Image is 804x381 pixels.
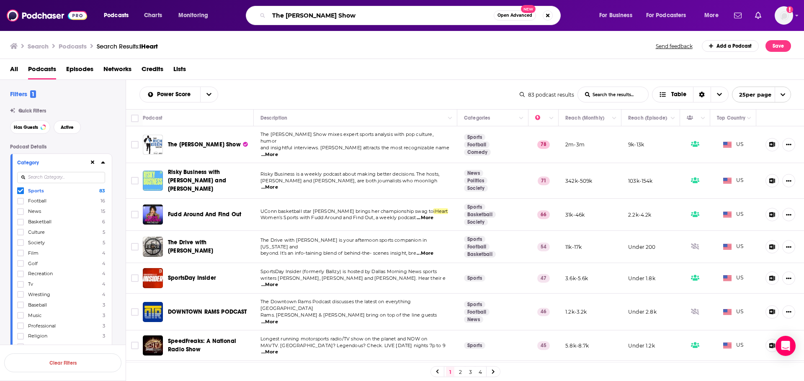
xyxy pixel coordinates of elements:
a: Sports [464,275,485,281]
button: Show profile menu [775,6,793,25]
a: Football [464,309,490,315]
span: Sports [28,188,44,194]
a: Sports [464,342,485,349]
span: Lists [173,62,186,79]
span: Tv [28,281,33,287]
a: Sports [464,236,485,243]
span: ...More [261,319,278,325]
span: 4 [102,261,105,266]
div: Podcast [143,113,162,123]
span: Risky Business with [PERSON_NAME] and [PERSON_NAME] [168,169,226,192]
span: US [723,176,744,185]
span: Toggle select row [131,211,139,218]
img: Podchaser - Follow, Share and Rate Podcasts [7,8,87,23]
button: Column Actions [698,113,708,123]
span: UConn basketball star [PERSON_NAME] brings her championship swag to [260,208,433,214]
button: Column Actions [609,113,619,123]
span: Society [28,240,45,245]
div: Category [17,160,84,166]
span: 3 [103,312,105,318]
div: Search Results: [97,42,158,50]
img: DOWNTOWN RAMS PODCAST [143,302,163,322]
span: 1 [30,90,36,98]
a: Society [464,219,488,225]
span: The [PERSON_NAME] Show [168,141,241,148]
a: Sports [464,301,485,308]
span: Fudd Around And Find Out [168,211,241,218]
div: Description [260,113,287,123]
img: SpeedFreaks: A National Radio Show [143,335,163,355]
span: Golf [28,261,38,266]
span: Longest running motorsports radio/TV show on the planet and NOW on [260,336,427,342]
span: DOWNTOWN RAMS PODCAST [168,308,247,315]
p: 66 [537,210,550,219]
img: Risky Business with Nate Silver and Maria Konnikova [143,171,163,191]
a: Society [464,185,488,192]
img: SportsDay Insider [143,268,163,288]
a: News [464,316,483,323]
img: Fudd Around And Find Out [143,205,163,225]
span: All [10,62,18,79]
span: ...More [417,215,433,221]
span: SportsDay Insider [168,274,216,281]
h2: Choose List sort [139,87,218,102]
a: The Rich Eisen Show [143,135,163,155]
button: Show More Button [782,174,795,187]
div: 83 podcast results [520,92,574,98]
span: Recreation [28,271,53,276]
span: ...More [417,250,433,257]
span: 6 [102,219,105,225]
a: Fudd Around And Find Out [168,210,241,219]
span: Monitoring [178,10,208,21]
span: SpeedFreaks: A National Radio Show [168,338,236,353]
button: Show More Button [782,240,795,253]
span: 3 [103,302,105,308]
div: Categories [464,113,490,123]
p: 1.2k-3.2k [565,308,587,315]
span: iHeart [139,42,158,50]
a: 4 [476,367,484,377]
span: 4 [102,281,105,287]
p: 45 [537,341,550,350]
button: Open AdvancedNew [494,10,536,20]
div: Open Intercom Messenger [776,336,796,356]
div: Power Score [535,113,547,123]
a: The Drive with [PERSON_NAME] [168,238,251,255]
svg: Add a profile image [786,6,793,13]
span: Active [61,125,74,130]
span: For Podcasters [646,10,686,21]
span: The Drive with [PERSON_NAME] is your afternoon sports companion in [US_STATE] and [260,237,427,250]
p: Under 1.2k [628,342,655,349]
span: Toggle select row [131,342,139,349]
span: Podcasts [28,62,56,79]
input: Search Category... [17,172,105,183]
div: Reach (Monthly) [565,113,604,123]
p: Under 1.8k [628,275,655,282]
p: Podcast Details [10,144,112,150]
span: US [723,243,744,251]
h3: Search [28,42,49,50]
span: ...More [261,151,278,158]
span: Table [671,92,686,97]
button: open menu [698,9,729,22]
span: More [704,10,719,21]
p: 103k-154k [628,177,653,184]
span: Women’s Sports with Fudd Around and Find Out, a weekly podcast [260,215,416,220]
button: open menu [200,87,218,102]
button: Category [17,157,89,168]
div: Sort Direction [693,87,711,102]
span: 3 [103,333,105,339]
a: Credits [142,62,163,79]
p: 54 [537,243,550,251]
span: Logged in as Maria.Tullin [775,6,793,25]
span: Basketball [28,219,52,225]
span: Toggle select row [131,141,139,148]
span: US [723,274,744,282]
span: News [28,208,41,214]
span: 16 [100,198,105,204]
span: US [723,341,744,350]
span: New [521,5,536,13]
span: Music [28,312,41,318]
